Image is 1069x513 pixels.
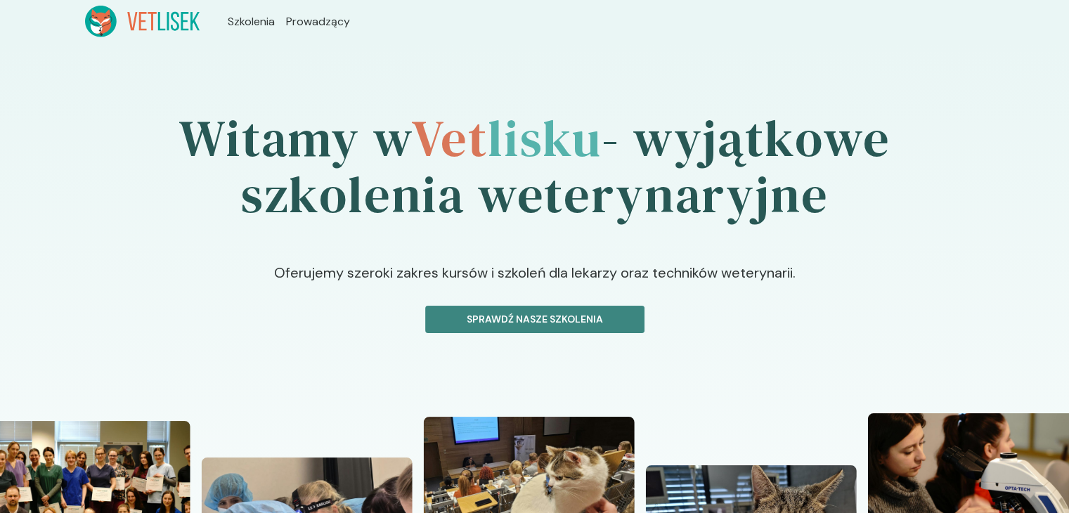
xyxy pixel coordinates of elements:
p: Sprawdź nasze szkolenia [437,312,633,327]
button: Sprawdź nasze szkolenia [425,306,644,333]
a: Szkolenia [228,13,275,30]
a: Prowadzący [286,13,350,30]
p: Oferujemy szeroki zakres kursów i szkoleń dla lekarzy oraz techników weterynarii. [179,262,891,306]
span: lisku [488,103,602,173]
h1: Witamy w - wyjątkowe szkolenia weterynaryjne [85,71,985,262]
span: Vet [411,103,488,173]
